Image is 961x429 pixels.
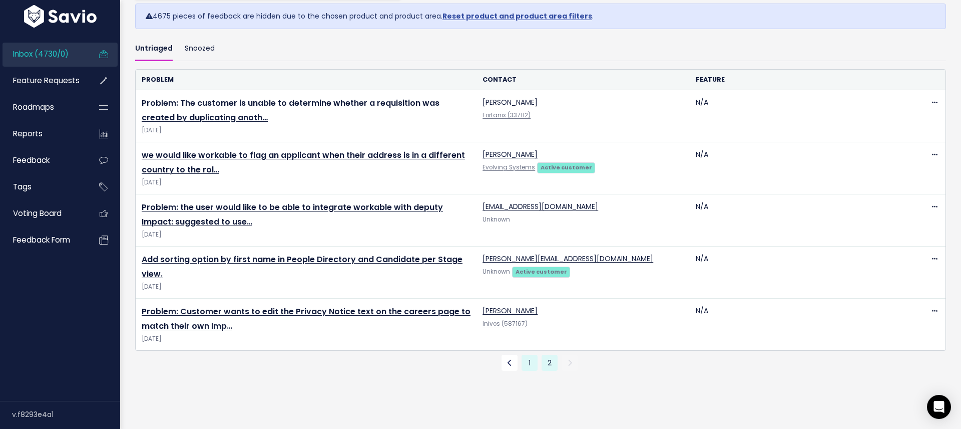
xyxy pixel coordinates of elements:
[483,201,598,211] a: [EMAIL_ADDRESS][DOMAIN_NAME]
[483,163,535,171] a: Evolving Systems
[3,202,83,225] a: Voting Board
[483,320,528,328] a: Inivos (587167)
[542,355,558,371] span: 2
[483,149,538,159] a: [PERSON_NAME]
[483,268,510,276] span: Unknown
[135,37,946,61] ul: Filter feature requests
[690,70,903,90] th: Feature
[12,401,120,427] div: v.f8293e4a1
[22,5,99,28] img: logo-white.9d6f32f41409.svg
[3,96,83,119] a: Roadmaps
[135,37,173,61] a: Untriaged
[142,282,470,292] span: [DATE]
[142,230,470,240] span: [DATE]
[3,43,83,66] a: Inbox (4730/0)
[541,163,592,171] strong: Active customer
[142,334,470,344] span: [DATE]
[13,128,43,139] span: Reports
[690,299,903,351] td: N/A
[3,122,83,145] a: Reports
[142,149,465,175] a: we would like workable to flag an applicant when their address is in a different country to the rol…
[516,268,567,276] strong: Active customer
[13,235,70,245] span: Feedback form
[13,208,62,219] span: Voting Board
[13,155,50,165] span: Feedback
[483,254,653,264] a: [PERSON_NAME][EMAIL_ADDRESS][DOMAIN_NAME]
[690,194,903,247] td: N/A
[13,102,54,112] span: Roadmaps
[512,266,570,276] a: Active customer
[185,37,215,61] a: Snoozed
[483,306,538,316] a: [PERSON_NAME]
[442,11,592,21] a: Reset product and product area filters
[690,142,903,194] td: N/A
[13,75,80,86] span: Feature Requests
[690,90,903,142] td: N/A
[142,177,470,188] span: [DATE]
[13,181,32,192] span: Tags
[142,201,443,228] a: Problem: the user would like to be able to integrate workable with deputy Impact: suggested to use…
[483,97,538,107] a: [PERSON_NAME]
[537,162,595,172] a: Active customer
[690,247,903,299] td: N/A
[3,69,83,92] a: Feature Requests
[142,254,462,280] a: Add sorting option by first name in People Directory and Candidate per Stage view.
[3,229,83,252] a: Feedback form
[136,70,476,90] th: Problem
[522,355,538,371] a: 1
[3,175,83,198] a: Tags
[3,149,83,172] a: Feedback
[135,4,946,29] div: 4675 pieces of feedback are hidden due to the chosen product and product area. .
[927,395,951,419] div: Open Intercom Messenger
[142,97,439,123] a: Problem: The customer is unable to determine whether a requisition was created by duplicating anoth…
[13,49,69,59] span: Inbox (4730/0)
[142,306,470,332] a: Problem: Customer wants to edit the Privacy Notice text on the careers page to match their own Imp…
[483,216,510,224] span: Unknown
[142,125,470,136] span: [DATE]
[476,70,690,90] th: Contact
[483,111,531,119] a: Fortanix (337112)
